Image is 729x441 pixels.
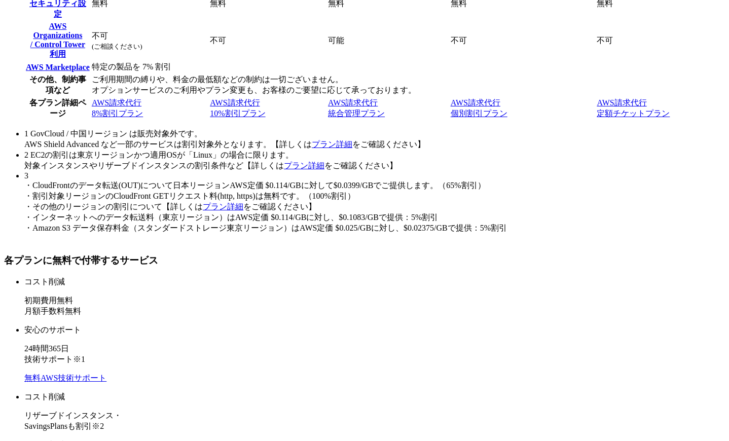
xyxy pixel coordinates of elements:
a: プラン詳細 [203,202,243,211]
td: 不可 [596,21,704,60]
td: 不可 [91,21,208,60]
td: 可能 [327,21,449,60]
a: 無料AWS技術サポート [24,374,106,382]
li: 1 GovCloud / 中国リージョン は販売対象外です。 AWS Shield Advanced など一部のサービスは割引対象外となります。【詳しくは をご確認ください】 [24,129,725,150]
li: 3 ・CloudFrontのデータ転送(OUT)について日本リージョンAWS定価 $0.114/GBに対して$0.0399/GBでご提供します。（65%割引） ・割引対象リージョンのCloudF... [24,171,725,234]
p: 安心のサポート [24,325,725,336]
li: 2 EC2の割引は東京リージョンかつ適用OSが「Linux」の場合に限ります。 対象インスタンスやリザーブドインスタンスの割引条件など【詳しくは をご確認ください】 [24,150,725,171]
td: ご利用期間の縛りや、料金の最低額などの制約は一切ございません。 オプションサービスのご利用やプラン変更も、お客様のご要望に応じて承っております。 [91,74,704,96]
p: コスト削減 [24,392,725,402]
a: AWS Marketplace [26,63,90,71]
span: ※2 [92,422,104,430]
a: AWS請求代行個別割引プラン [451,98,507,118]
p: 初期費用無料 月額手数料無料 [24,296,725,317]
small: (ご相談ください) [92,43,142,50]
p: リザーブドインスタンス・ SavingsPlansも割引 [24,411,725,432]
td: 特定の製品を 7% 割引 [91,61,704,73]
a: AWS請求代行定額チケットプラン [597,98,670,118]
a: AWS請求代行8%割引プラン [92,98,143,118]
p: 24時間365日 技術サポート [24,344,725,365]
a: AWS請求代行統合管理プラン [328,98,385,118]
a: AWS Organizations/ Control Tower 利用 [30,22,85,58]
a: AWS請求代行10%割引プラン [210,98,265,118]
h3: 各プランに無料で付帯するサービス [4,254,725,267]
td: 不可 [450,21,596,60]
td: 不可 [209,21,326,60]
span: ※1 [73,355,85,363]
th: その他、制約事項など [25,74,90,96]
th: 各プラン詳細ページ [25,97,90,120]
a: プラン詳細 [284,161,324,170]
a: プラン詳細 [312,140,352,149]
p: コスト削減 [24,277,725,287]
